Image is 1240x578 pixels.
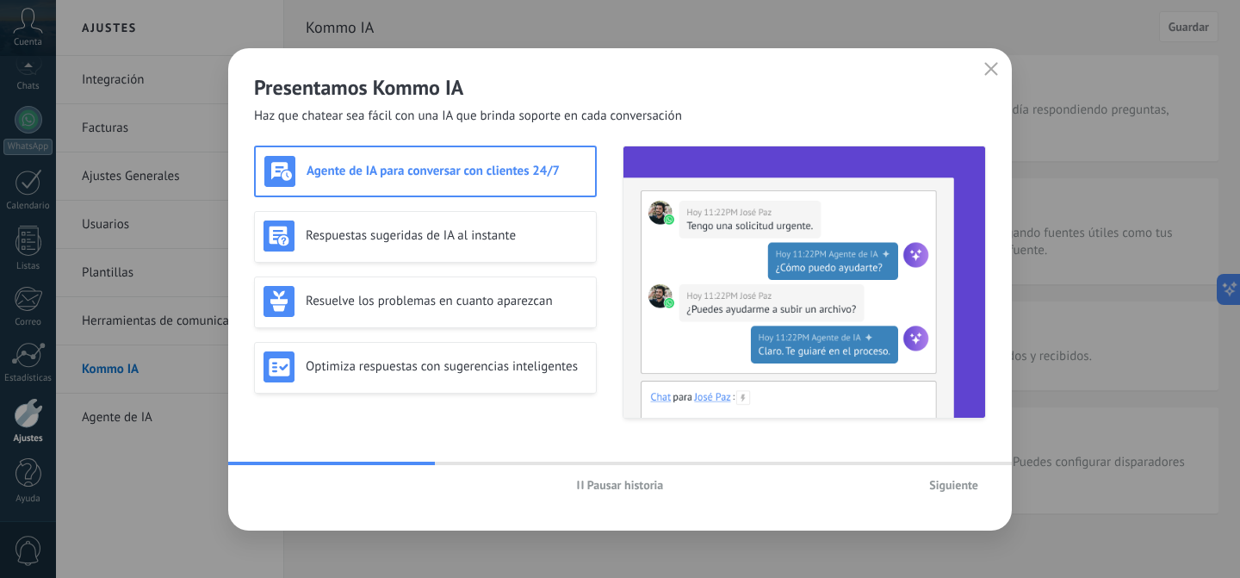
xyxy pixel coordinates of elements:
[306,227,587,244] h3: Respuestas sugeridas de IA al instante
[929,479,978,491] span: Siguiente
[254,108,682,125] span: Haz que chatear sea fácil con una IA que brinda soporte en cada conversación
[569,472,672,498] button: Pausar historia
[587,479,664,491] span: Pausar historia
[307,163,586,179] h3: Agente de IA para conversar con clientes 24/7
[921,472,986,498] button: Siguiente
[254,74,986,101] h2: Presentamos Kommo IA
[306,293,587,309] h3: Resuelve los problemas en cuanto aparezcan
[306,358,587,375] h3: Optimiza respuestas con sugerencias inteligentes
